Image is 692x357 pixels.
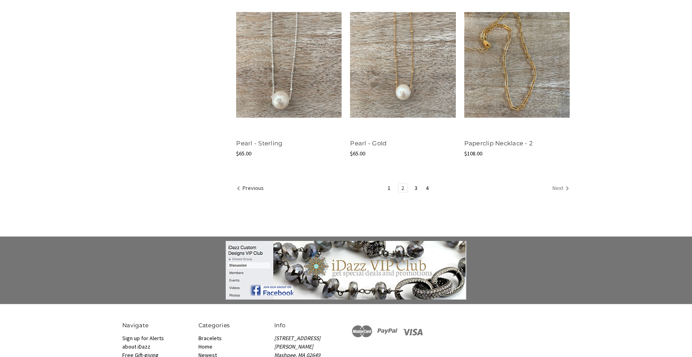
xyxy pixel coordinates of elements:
img: Paperclip Necklace - 2 [464,12,570,118]
h5: Categories [198,321,266,330]
a: Home [198,343,212,350]
span: $65.00 [236,150,251,157]
a: Previous [237,184,267,194]
a: Join the group! [105,241,587,300]
a: Paperclip Necklace - 2 [464,139,533,147]
a: Page 3 of 4 [412,184,420,192]
a: Page 4 of 4 [423,184,431,192]
nav: pagination [236,183,570,194]
a: Pearl - Gold [350,139,386,147]
span: $108.00 [464,150,482,157]
a: about iDazz [122,343,150,350]
span: $65.00 [350,150,365,157]
h5: Info [274,321,342,330]
img: Pearl - Sterling [236,12,342,118]
a: Bracelets [198,335,222,342]
a: Next [550,184,569,194]
a: Page 1 of 4 [385,184,393,192]
img: Pearl - Gold [350,12,455,118]
a: Pearl - Sterling [236,139,282,147]
a: Sign up for Alerts [122,335,164,342]
h5: Navigate [122,321,190,330]
a: Page 2 of 4 [399,184,407,192]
